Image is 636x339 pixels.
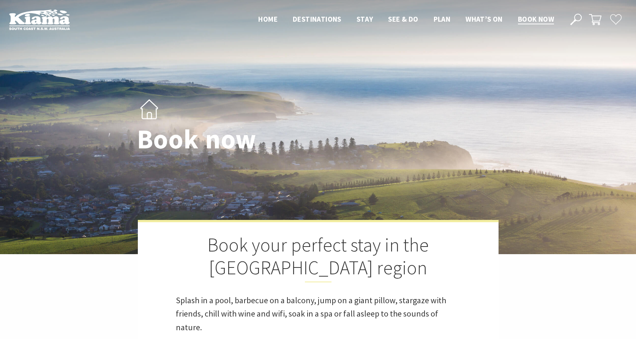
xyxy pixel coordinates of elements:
span: Home [258,14,278,24]
span: See & Do [388,14,418,24]
img: Kiama Logo [9,9,70,30]
h2: Book your perfect stay in the [GEOGRAPHIC_DATA] region [176,234,461,282]
span: Book now [518,14,554,24]
p: Splash in a pool, barbecue on a balcony, jump on a giant pillow, stargaze with friends, chill wit... [176,294,461,334]
span: Stay [357,14,373,24]
span: Plan [434,14,451,24]
nav: Main Menu [251,13,562,26]
h1: Book now [137,125,352,154]
span: What’s On [466,14,503,24]
span: Destinations [293,14,341,24]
